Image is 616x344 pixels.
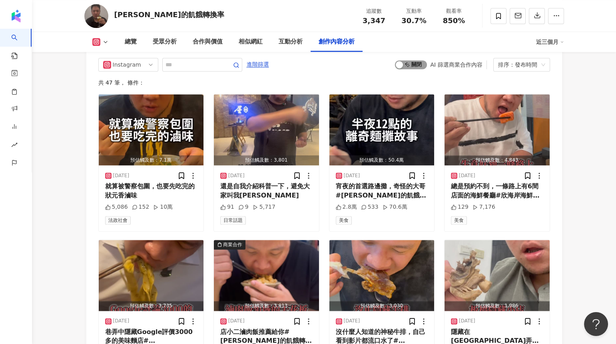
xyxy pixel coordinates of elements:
img: post-image [214,240,319,311]
div: 就算被警察包圍，也要先吃完的狀元香滷味 [105,182,197,200]
div: 2.8萬 [336,203,357,211]
div: [DATE] [459,172,475,179]
img: post-image [445,240,550,311]
button: 商業合作預估觸及數：3,813 [214,240,319,311]
div: Instagram [113,58,139,71]
div: 總是預約不到，一條路上有6間店面的海鮮餐廳#欣海岸海鮮料理 #[PERSON_NAME]的飢餓轉換率 [451,182,543,200]
span: 3,347 [363,16,385,25]
div: 9 [238,203,249,211]
div: 相似網紅 [239,37,263,47]
div: [DATE] [228,318,245,324]
div: 5,086 [105,203,128,211]
img: post-image [214,94,319,165]
div: AI 篩選商業合作內容 [430,61,482,68]
div: 互動率 [399,7,429,15]
img: post-image [329,94,435,165]
div: [DATE] [113,318,130,324]
div: 創作內容分析 [319,37,355,47]
button: 預估觸及數：4,843 [445,94,550,165]
a: search [11,29,27,60]
button: 預估觸及數：3,801 [214,94,319,165]
div: 受眾分析 [153,37,177,47]
div: 排序：發布時間 [498,58,538,71]
img: post-image [99,94,204,165]
span: 法政社會 [105,216,131,225]
div: 70.6萬 [383,203,407,211]
div: 預估觸及數：50.4萬 [329,155,435,165]
button: 預估觸及數：1,986 [445,240,550,311]
div: 共 47 筆 ， 條件： [98,79,550,86]
div: 預估觸及數：3,801 [214,155,319,165]
div: [DATE] [344,318,360,324]
span: 美食 [336,216,352,225]
div: 商業合作 [223,241,242,249]
div: 預估觸及數：7.1萬 [99,155,204,165]
iframe: Help Scout Beacon - Open [584,312,608,336]
div: 預估觸及數：4,843 [445,155,550,165]
div: 10萬 [153,203,173,211]
div: [PERSON_NAME]的飢餓轉換率 [114,10,224,20]
img: post-image [99,240,204,311]
div: 總覽 [125,37,137,47]
div: 129 [451,203,468,211]
div: 追蹤數 [359,7,389,15]
div: 互動分析 [279,37,303,47]
span: 美食 [451,216,467,225]
div: [DATE] [344,172,360,179]
div: 7,176 [472,203,495,211]
button: 預估觸及數：3,735 [99,240,204,311]
div: 合作與價值 [193,37,223,47]
span: 日常話題 [220,216,246,225]
button: 預估觸及數：7.1萬 [99,94,204,165]
div: 宵夜的首選路邊攤，奇怪的大哥#[PERSON_NAME]的飢餓轉換率 [336,182,428,200]
div: 91 [220,203,234,211]
span: 30.7% [401,17,426,25]
div: 533 [361,203,379,211]
div: [DATE] [228,172,245,179]
img: KOL Avatar [84,4,108,28]
img: post-image [329,240,435,311]
div: 近三個月 [536,36,564,48]
div: 預估觸及數：3,813 [214,301,319,311]
div: 152 [132,203,150,211]
div: 還是自我介紹科普一下，避免大家叫我[PERSON_NAME] [220,182,313,200]
span: 850% [443,17,465,25]
div: 預估觸及數：3,735 [99,301,204,311]
span: rise [11,137,18,155]
div: 預估觸及數：3,030 [329,301,435,311]
div: [DATE] [113,172,130,179]
div: 5,717 [253,203,275,211]
div: 預估觸及數：1,986 [445,301,550,311]
button: 進階篩選 [246,58,269,71]
img: post-image [445,94,550,165]
div: 觀看率 [439,7,469,15]
div: [DATE] [459,318,475,324]
img: logo icon [10,10,22,22]
button: 預估觸及數：50.4萬 [329,94,435,165]
button: 預估觸及數：3,030 [329,240,435,311]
